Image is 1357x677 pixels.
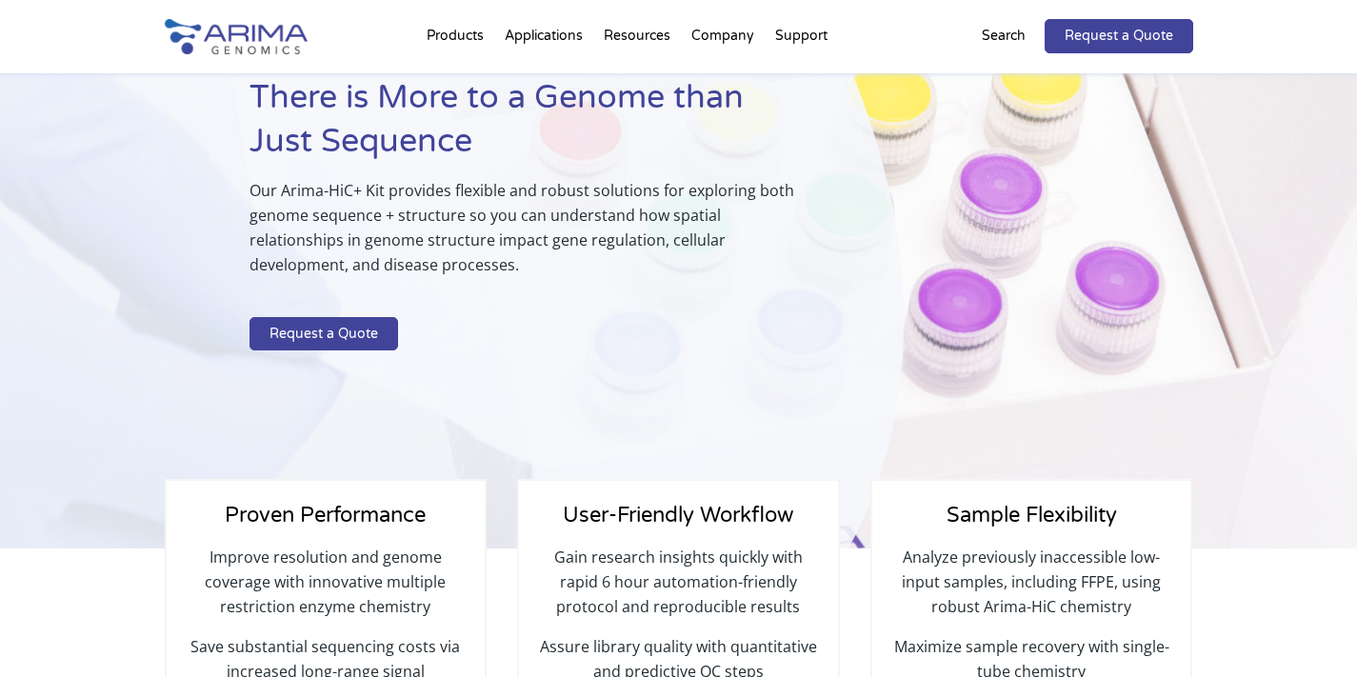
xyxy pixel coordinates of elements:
span: Single-Cell Methyl-3C [22,364,140,381]
input: Capture Hi-C [5,290,17,303]
input: Epigenetics [422,315,434,328]
span: Epigenetics [439,314,503,331]
input: Hi-C [5,266,17,278]
a: Request a Quote [1045,19,1193,53]
input: Human Health [422,340,434,352]
span: Proven Performance [225,503,426,528]
p: Our Arima-HiC+ Kit provides flexible and robust solutions for exploring both genome sequence + st... [249,178,808,292]
span: User-Friendly Workflow [563,503,793,528]
span: Hi-C for FFPE [22,339,95,356]
span: Gene Regulation [439,289,532,307]
span: Human Health [439,339,523,356]
input: Gene Regulation [422,290,434,303]
span: Capture Hi-C [22,289,94,307]
input: Single-Cell Methyl-3C [5,365,17,377]
img: Arima-Genomics-logo [165,19,308,54]
p: Improve resolution and genome coverage with innovative multiple restriction enzyme chemistry [186,545,466,634]
input: Structural Variant Discovery [422,365,434,377]
input: Other [5,439,17,451]
span: What is your area of interest? [417,235,584,252]
span: Sample Flexibility [947,503,1117,528]
input: Hi-C for FFPE [5,340,17,352]
span: Other [439,388,472,406]
span: Arima Bioinformatics Platform [22,413,192,430]
a: Request a Quote [249,317,398,351]
span: Hi-C [22,265,46,282]
p: Search [982,24,1026,49]
span: Other [22,438,55,455]
span: Library Prep [22,388,91,406]
input: High Coverage Hi-C [5,315,17,328]
input: Library Prep [5,389,17,402]
h1: There is More to a Genome than Just Sequence [249,76,808,178]
span: State [417,157,447,174]
input: Genome Assembly [422,266,434,278]
span: High Coverage Hi-C [22,314,131,331]
span: Genome Assembly [439,265,545,282]
span: Last name [417,1,476,18]
input: Arima Bioinformatics Platform [5,414,17,427]
span: Structural Variant Discovery [439,364,597,381]
p: Analyze previously inaccessible low-input samples, including FFPE, using robust Arima-HiC chemistry [891,545,1171,634]
input: Other [422,389,434,402]
p: Gain research insights quickly with rapid 6 hour automation-friendly protocol and reproducible re... [538,545,818,634]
